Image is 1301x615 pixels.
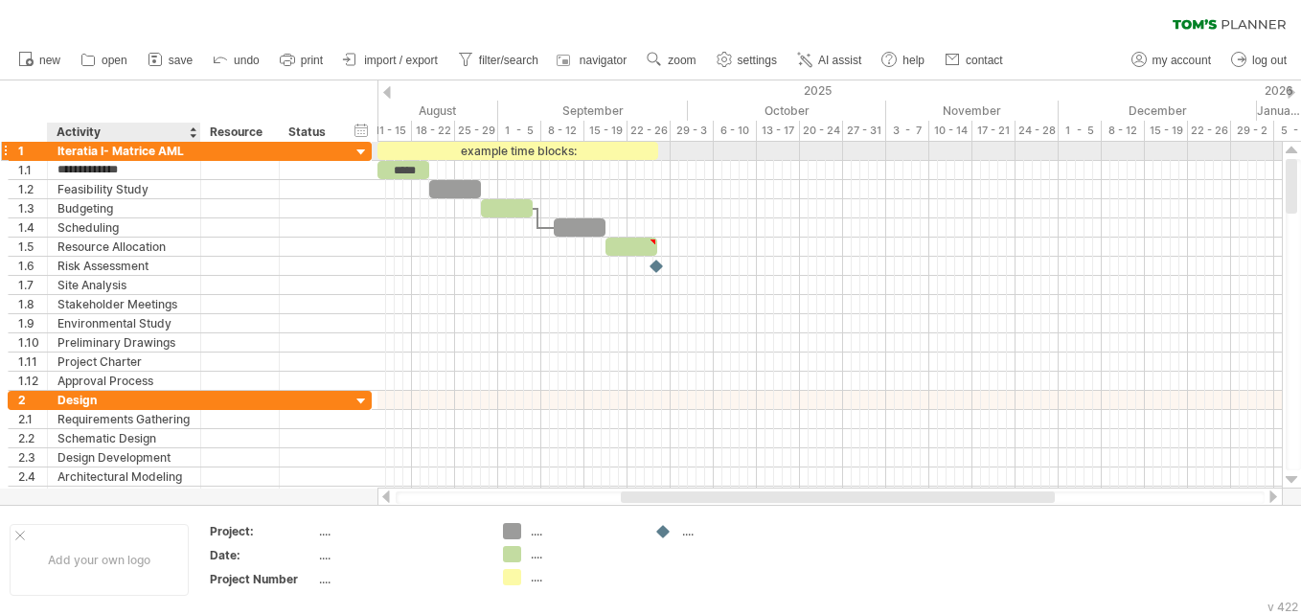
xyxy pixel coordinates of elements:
div: .... [319,571,480,587]
a: open [76,48,133,73]
div: 8 - 12 [541,121,584,141]
div: Feasibility Study [57,180,191,198]
div: 8 - 12 [1102,121,1145,141]
div: Stakeholder Meetings [57,295,191,313]
div: Risk Assessment [57,257,191,275]
span: help [902,54,924,67]
div: 1 - 5 [1059,121,1102,141]
div: Add your own logo [10,524,189,596]
a: undo [208,48,265,73]
div: 6 - 10 [714,121,757,141]
span: zoom [668,54,696,67]
div: Project Charter [57,353,191,371]
div: Design [57,391,191,409]
div: Schematic Design [57,429,191,447]
div: 3 - 7 [886,121,929,141]
div: 1.10 [18,333,47,352]
div: October 2025 [688,101,886,121]
div: Project: [210,523,315,539]
div: 1.12 [18,372,47,390]
div: 18 - 22 [412,121,455,141]
div: 13 - 17 [757,121,800,141]
div: Budgeting [57,199,191,217]
div: Date: [210,547,315,563]
span: contact [966,54,1003,67]
div: 1 - 5 [498,121,541,141]
div: 1.9 [18,314,47,332]
div: Resource Allocation [57,238,191,256]
div: v 422 [1267,600,1298,614]
div: Design Development [57,448,191,467]
span: import / export [364,54,438,67]
div: 2 [18,391,47,409]
div: Architectural Modeling [57,467,191,486]
div: 1.8 [18,295,47,313]
div: Structural Engineering [57,487,191,505]
span: filter/search [479,54,538,67]
div: September 2025 [498,101,688,121]
div: 24 - 28 [1016,121,1059,141]
div: 1.3 [18,199,47,217]
div: 2.3 [18,448,47,467]
div: 10 - 14 [929,121,972,141]
div: 2.2 [18,429,47,447]
div: 2.4 [18,467,47,486]
div: 17 - 21 [972,121,1016,141]
span: new [39,54,60,67]
div: 1.11 [18,353,47,371]
div: Requirements Gathering [57,410,191,428]
div: 2.1 [18,410,47,428]
a: zoom [642,48,701,73]
div: August 2025 [317,101,498,121]
div: .... [531,523,635,539]
a: settings [712,48,783,73]
div: November 2025 [886,101,1059,121]
div: 1.6 [18,257,47,275]
a: help [877,48,930,73]
div: 1 [18,142,47,160]
span: log out [1252,54,1287,67]
div: 2.5 [18,487,47,505]
div: Scheduling [57,218,191,237]
div: Iteratia I- Matrice AML [57,142,191,160]
span: settings [738,54,777,67]
div: 1.7 [18,276,47,294]
div: 1.1 [18,161,47,179]
div: 22 - 26 [1188,121,1231,141]
div: 20 - 24 [800,121,843,141]
div: .... [531,546,635,562]
a: log out [1226,48,1292,73]
div: .... [319,523,480,539]
div: Resource [210,123,268,142]
div: Project Number [210,571,315,587]
div: 15 - 19 [584,121,628,141]
a: AI assist [792,48,867,73]
a: contact [940,48,1009,73]
span: open [102,54,127,67]
div: Status [288,123,331,142]
div: December 2025 [1059,101,1257,121]
div: 1.5 [18,238,47,256]
span: save [169,54,193,67]
div: 25 - 29 [455,121,498,141]
a: my account [1127,48,1217,73]
div: .... [531,569,635,585]
div: 27 - 31 [843,121,886,141]
span: my account [1153,54,1211,67]
div: 29 - 2 [1231,121,1274,141]
span: undo [234,54,260,67]
div: .... [319,547,480,563]
div: 22 - 26 [628,121,671,141]
div: example time blocks: [377,142,658,160]
div: Site Analysis [57,276,191,294]
span: AI assist [818,54,861,67]
a: navigator [554,48,632,73]
a: print [275,48,329,73]
div: Approval Process [57,372,191,390]
div: 11 - 15 [369,121,412,141]
span: print [301,54,323,67]
div: Activity [57,123,190,142]
div: .... [682,523,787,539]
div: Preliminary Drawings [57,333,191,352]
span: navigator [580,54,627,67]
